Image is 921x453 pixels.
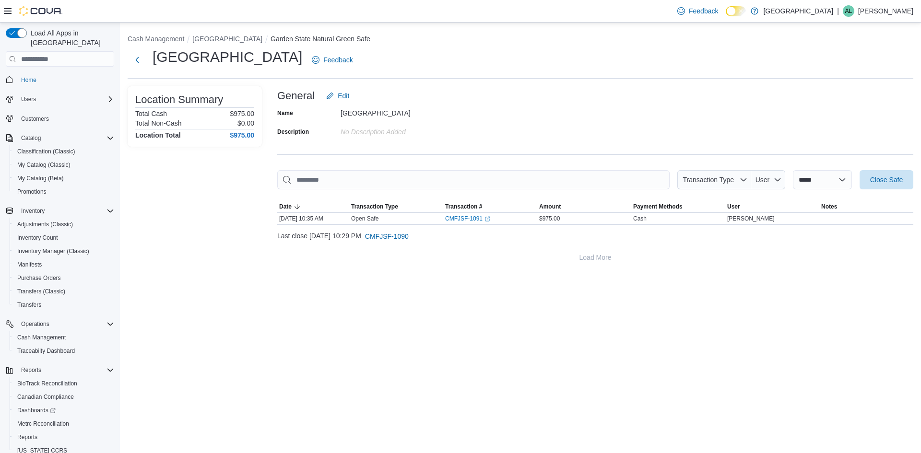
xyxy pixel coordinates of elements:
button: Payment Methods [631,201,725,212]
a: Metrc Reconciliation [13,418,73,430]
svg: External link [484,216,490,222]
span: Dashboards [17,407,56,414]
h6: Total Cash [135,110,167,117]
span: Inventory Count [13,232,114,244]
a: Promotions [13,186,50,197]
span: Cash Management [13,332,114,343]
nav: An example of EuiBreadcrumbs [128,34,913,46]
span: Feedback [323,55,353,65]
button: Purchase Orders [10,271,118,285]
span: Metrc Reconciliation [13,418,114,430]
a: Purchase Orders [13,272,65,284]
a: Inventory Count [13,232,62,244]
button: Metrc Reconciliation [10,417,118,430]
a: Transfers (Classic) [13,286,69,297]
a: Feedback [673,1,722,21]
span: Operations [17,318,114,330]
div: Cash [633,215,647,222]
a: Cash Management [13,332,70,343]
a: Adjustments (Classic) [13,219,77,230]
button: Cash Management [128,35,184,43]
span: Inventory Manager (Classic) [17,247,89,255]
a: Reports [13,431,41,443]
button: Reports [2,363,118,377]
span: Purchase Orders [17,274,61,282]
span: Catalog [17,132,114,144]
span: Transfers [13,299,114,311]
button: Adjustments (Classic) [10,218,118,231]
p: [GEOGRAPHIC_DATA] [763,5,833,17]
span: Transfers [17,301,41,309]
span: Date [279,203,292,210]
button: Traceabilty Dashboard [10,344,118,358]
span: Reports [17,364,114,376]
span: Load More [579,253,612,262]
div: No Description added [341,124,469,136]
div: Ashley Lehman-Preine [843,5,854,17]
span: Home [21,76,36,84]
button: Notes [819,201,913,212]
span: Amount [539,203,561,210]
button: Promotions [10,185,118,198]
button: Operations [2,317,118,331]
button: Inventory Manager (Classic) [10,244,118,258]
span: Traceabilty Dashboard [17,347,75,355]
span: Catalog [21,134,41,142]
span: Transaction # [445,203,482,210]
span: AL [845,5,852,17]
span: Users [21,95,36,103]
button: Cash Management [10,331,118,344]
button: Edit [322,86,353,105]
span: Inventory Count [17,234,58,242]
span: Customers [21,115,49,123]
img: Cova [19,6,62,16]
span: Reports [13,431,114,443]
button: Reports [17,364,45,376]
span: Cash Management [17,334,66,341]
span: My Catalog (Classic) [17,161,71,169]
span: Classification (Classic) [17,148,75,155]
span: Load All Apps in [GEOGRAPHIC_DATA] [27,28,114,47]
span: Transfers (Classic) [13,286,114,297]
button: Transaction Type [349,201,443,212]
a: Feedback [308,50,356,70]
button: My Catalog (Beta) [10,172,118,185]
span: Transaction Type [351,203,398,210]
span: My Catalog (Beta) [13,173,114,184]
h4: $975.00 [230,131,254,139]
span: Close Safe [870,175,903,185]
button: Next [128,50,147,70]
button: Home [2,72,118,86]
span: Users [17,93,114,105]
div: [GEOGRAPHIC_DATA] [341,105,469,117]
div: [DATE] 10:35 AM [277,213,349,224]
button: Canadian Compliance [10,390,118,404]
button: Transaction # [443,201,537,212]
p: $975.00 [230,110,254,117]
span: Manifests [13,259,114,270]
h3: Location Summary [135,94,223,105]
h3: General [277,90,315,102]
input: Dark Mode [726,6,746,16]
button: Reports [10,430,118,444]
span: My Catalog (Beta) [17,174,64,182]
span: User [727,203,740,210]
span: Dashboards [13,405,114,416]
span: Promotions [17,188,47,196]
a: Classification (Classic) [13,146,79,157]
a: Manifests [13,259,46,270]
h4: Location Total [135,131,181,139]
button: CMFJSF-1090 [361,227,413,246]
a: BioTrack Reconciliation [13,378,81,389]
span: Promotions [13,186,114,197]
span: Transaction Type [683,176,734,184]
button: Inventory Count [10,231,118,244]
div: Last close [DATE] 10:29 PM [277,227,913,246]
button: Catalog [17,132,45,144]
span: Canadian Compliance [17,393,74,401]
button: Transfers (Classic) [10,285,118,298]
a: Customers [17,113,53,125]
a: Dashboards [13,405,59,416]
button: Load More [277,248,913,267]
p: [PERSON_NAME] [858,5,913,17]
